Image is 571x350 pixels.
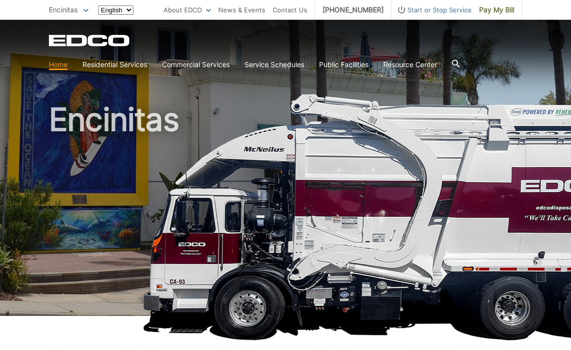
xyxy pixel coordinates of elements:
[49,5,78,14] span: Encinitas
[273,4,307,15] a: Contact Us
[163,4,211,15] a: About EDCO
[383,59,437,70] a: Resource Center
[98,5,133,15] select: Select a language
[49,59,68,70] a: Home
[479,4,514,15] span: Pay My Bill
[82,59,147,70] a: Residential Services
[245,59,304,70] a: Service Schedules
[49,35,131,46] a: EDCD logo. Return to the homepage.
[218,4,265,15] a: News & Events
[319,59,368,70] a: Public Facilities
[162,59,230,70] a: Commercial Services
[49,104,522,320] h1: Encinitas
